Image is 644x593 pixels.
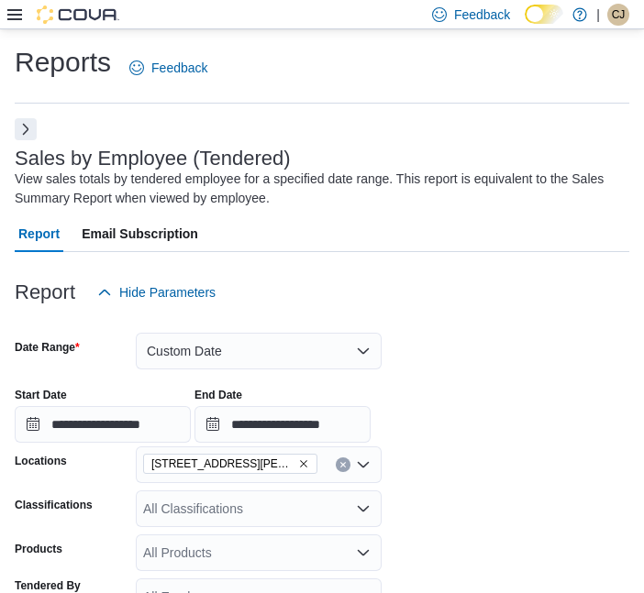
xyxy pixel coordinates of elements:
span: Feedback [454,5,510,24]
button: Next [15,118,37,140]
label: Date Range [15,340,80,355]
button: Remove 3850 Sheppard Ave E from selection in this group [298,458,309,469]
a: Feedback [122,49,215,86]
label: Start Date [15,388,67,402]
label: Locations [15,454,67,468]
h1: Reports [15,44,111,81]
label: Classifications [15,498,93,512]
button: Open list of options [356,457,371,472]
h3: Report [15,281,75,303]
span: Email Subscription [82,215,198,252]
input: Press the down key to open a popover containing a calendar. [194,406,371,443]
button: Open list of options [356,545,371,560]
span: CJ [612,4,626,26]
span: 3850 Sheppard Ave E [143,454,317,474]
span: Dark Mode [525,24,526,25]
input: Press the down key to open a popover containing a calendar. [15,406,191,443]
input: Dark Mode [525,5,563,24]
label: Products [15,542,62,556]
button: Open list of options [356,501,371,516]
span: Feedback [151,59,207,77]
div: View sales totals by tendered employee for a specified date range. This report is equivalent to t... [15,170,620,208]
label: End Date [194,388,242,402]
button: Clear input [336,457,350,472]
h3: Sales by Employee (Tendered) [15,148,291,170]
div: Christina Jarvis [607,4,629,26]
span: Hide Parameters [119,283,216,302]
span: [STREET_ADDRESS][PERSON_NAME] [151,455,294,473]
span: Report [18,215,60,252]
button: Hide Parameters [90,274,223,311]
p: | [596,4,600,26]
button: Custom Date [136,333,382,369]
img: Cova [37,5,119,24]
